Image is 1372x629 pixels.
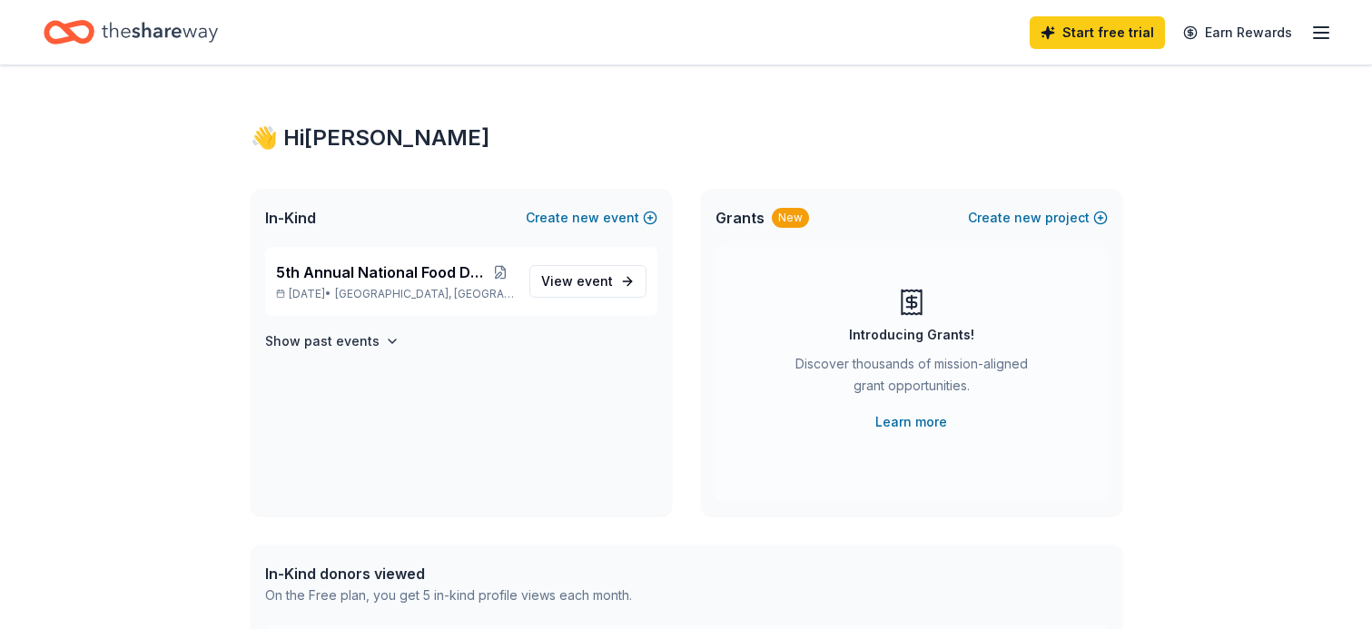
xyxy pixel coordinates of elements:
span: [GEOGRAPHIC_DATA], [GEOGRAPHIC_DATA] [335,287,514,301]
span: In-Kind [265,207,316,229]
span: 5th Annual National Food Day Auction [276,261,487,283]
a: Home [44,11,218,54]
button: Createnewevent [526,207,657,229]
span: new [1014,207,1041,229]
button: Createnewproject [968,207,1108,229]
div: New [772,208,809,228]
span: Grants [716,207,765,229]
p: [DATE] • [276,287,515,301]
span: View [541,270,613,292]
div: 👋 Hi [PERSON_NAME] [251,123,1122,152]
span: event [577,273,613,289]
a: Earn Rewards [1172,16,1303,49]
span: new [572,207,599,229]
a: Start free trial [1030,16,1165,49]
div: Introducing Grants! [849,324,974,346]
div: On the Free plan, you get 5 in-kind profile views each month. [265,585,632,606]
button: Show past events [265,330,400,352]
div: Discover thousands of mission-aligned grant opportunities. [788,353,1035,404]
a: Learn more [875,411,947,433]
h4: Show past events [265,330,380,352]
div: In-Kind donors viewed [265,563,632,585]
a: View event [529,265,647,298]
